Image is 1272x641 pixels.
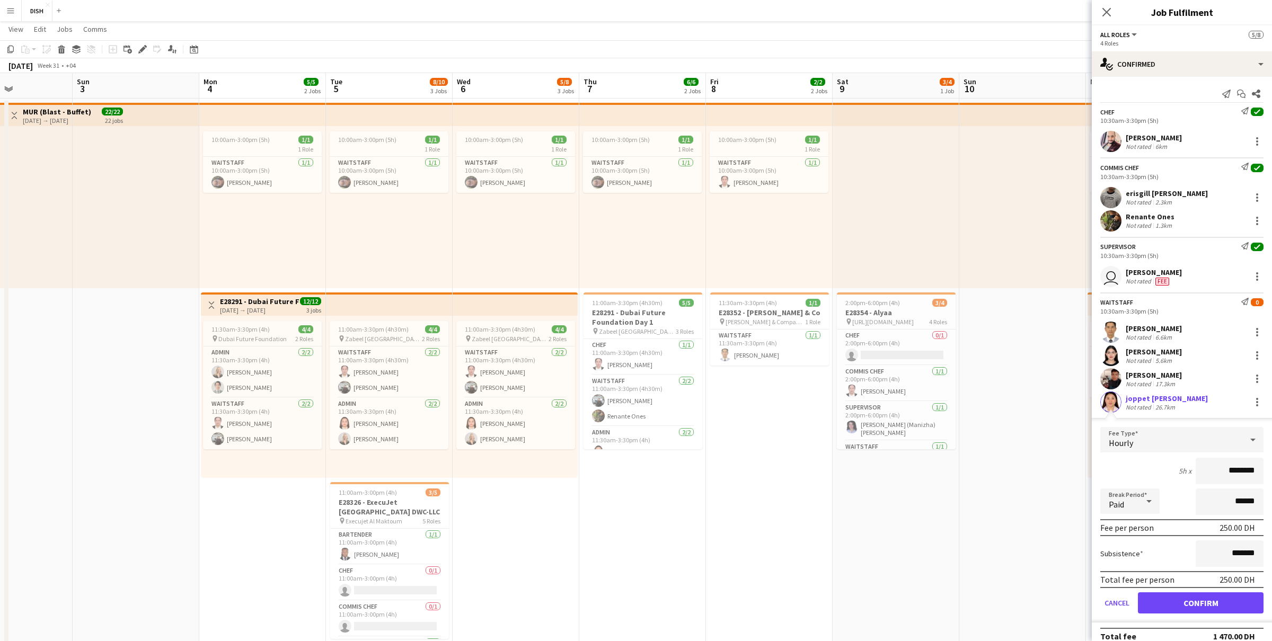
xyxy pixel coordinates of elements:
[583,157,702,193] app-card-role: Waitstaff1/110:00am-3:00pm (5h)[PERSON_NAME]
[837,366,956,402] app-card-role: Commis Chef1/12:00pm-6:00pm (4h)[PERSON_NAME]
[549,335,567,343] span: 2 Roles
[1126,268,1182,277] div: [PERSON_NAME]
[425,325,440,333] span: 4/4
[1126,277,1153,286] div: Not rated
[837,77,849,86] span: Sat
[1126,212,1174,221] div: Renante Ones
[102,108,123,115] span: 22/22
[83,24,107,34] span: Comms
[1153,403,1177,411] div: 26.7km
[1220,522,1255,533] div: 250.00 DH
[430,87,447,95] div: 3 Jobs
[679,299,694,307] span: 5/5
[66,61,76,69] div: +04
[1090,157,1208,193] app-card-role: Waitstaff1/110:00am-3:00pm (5h) [PERSON_NAME]
[203,321,322,449] app-job-card: 11:30am-3:30pm (4h)4/4 Dubai Future Foundation2 RolesAdmin2/211:30am-3:30pm (4h)[PERSON_NAME][PER...
[220,306,299,314] div: [DATE] → [DATE]
[346,517,402,525] span: Execujet Al Maktoum
[1100,173,1264,181] div: 10:30am-3:30pm (5h)
[105,115,123,124] div: 22 jobs
[8,24,23,34] span: View
[710,330,829,366] app-card-role: Waitstaff1/111:30am-3:30pm (4h)[PERSON_NAME]
[1138,592,1264,613] button: Confirm
[430,78,448,86] span: 8/10
[465,136,523,144] span: 10:00am-3:00pm (5h)
[1100,592,1134,613] button: Cancel
[300,297,321,305] span: 12/12
[1153,357,1174,364] div: 5.6km
[456,346,575,398] app-card-role: Waitstaff2/211:00am-3:30pm (4h30m)[PERSON_NAME][PERSON_NAME]
[426,488,440,496] span: 3/5
[465,325,535,333] span: 11:00am-3:30pm (4h30m)
[837,308,956,317] h3: E28354 - Alyaa
[1100,117,1264,124] div: 10:30am-3:30pm (5h)
[330,398,448,449] app-card-role: Admin2/211:30am-3:30pm (4h)[PERSON_NAME][PERSON_NAME]
[8,60,33,71] div: [DATE]
[1126,394,1208,403] div: joppet [PERSON_NAME]
[1100,574,1174,585] div: Total fee per person
[1090,346,1208,398] app-card-role: Waitstaff2/211:30am-3:30pm (4h)[PERSON_NAME][PERSON_NAME]
[295,335,313,343] span: 2 Roles
[330,482,449,639] app-job-card: 11:00am-3:00pm (4h)3/5E28326 - ExecuJet [GEOGRAPHIC_DATA] DWC-LLC Execujet Al Maktoum5 RolesBarte...
[330,565,449,601] app-card-role: Chef0/111:00am-3:00pm (4h)
[837,441,956,477] app-card-role: Waitstaff1/1
[1100,39,1264,47] div: 4 Roles
[805,318,820,326] span: 1 Role
[684,87,701,95] div: 2 Jobs
[330,346,448,398] app-card-role: Waitstaff2/211:00am-3:30pm (4h30m)[PERSON_NAME][PERSON_NAME]
[940,87,954,95] div: 1 Job
[1090,131,1208,193] div: 10:00am-3:00pm (5h)1/1 Gold & [GEOGRAPHIC_DATA], [PERSON_NAME] Rd - Al Quoz - Al Quoz Industrial ...
[304,87,321,95] div: 2 Jobs
[330,131,448,193] app-job-card: 10:00am-3:00pm (5h)1/11 RoleWaitstaff1/110:00am-3:00pm (5h)[PERSON_NAME]
[456,321,575,449] app-job-card: 11:00am-3:30pm (4h30m)4/4 Zabeel [GEOGRAPHIC_DATA]2 RolesWaitstaff2/211:00am-3:30pm (4h30m)[PERSO...
[1100,31,1130,39] span: All roles
[719,299,777,307] span: 11:30am-3:30pm (4h)
[22,1,52,21] button: DISH
[845,299,900,307] span: 2:00pm-6:00pm (4h)
[1126,198,1153,206] div: Not rated
[710,292,829,366] app-job-card: 11:30am-3:30pm (4h)1/1E28352 - [PERSON_NAME] & Co [PERSON_NAME] & Company [GEOGRAPHIC_DATA], [GEO...
[584,339,702,375] app-card-role: Chef1/111:00am-3:30pm (4h30m)[PERSON_NAME]
[558,87,574,95] div: 3 Jobs
[584,308,702,327] h3: E28291 - Dubai Future Foundation Day 1
[837,330,956,366] app-card-role: Chef0/12:00pm-6:00pm (4h)
[599,327,676,335] span: Zabeel [GEOGRAPHIC_DATA]
[1153,198,1174,206] div: 2.3km
[557,78,572,86] span: 5/8
[1100,549,1143,558] label: Subsistence
[710,157,828,193] app-card-role: Waitstaff1/110:00am-3:00pm (5h)[PERSON_NAME]
[676,327,694,335] span: 3 Roles
[837,292,956,449] app-job-card: 2:00pm-6:00pm (4h)3/4E28354 - Alyaa [URL][DOMAIN_NAME]4 RolesChef0/12:00pm-6:00pm (4h) Commis Che...
[330,497,449,517] h3: E28326 - ExecuJet [GEOGRAPHIC_DATA] DWC-LLC
[583,131,702,193] div: 10:00am-3:00pm (5h)1/11 RoleWaitstaff1/110:00am-3:00pm (5h)[PERSON_NAME]
[203,131,322,193] app-job-card: 10:00am-3:00pm (5h)1/11 RoleWaitstaff1/110:00am-3:00pm (5h)[PERSON_NAME]
[218,335,287,343] span: Dubai Future Foundation
[1126,357,1153,364] div: Not rated
[584,292,702,449] app-job-card: 11:00am-3:30pm (4h30m)5/5E28291 - Dubai Future Foundation Day 1 Zabeel [GEOGRAPHIC_DATA]3 RolesCh...
[1155,278,1169,286] span: Fee
[1092,5,1272,19] h3: Job Fulfilment
[211,325,270,333] span: 11:30am-3:30pm (4h)
[77,77,90,86] span: Sun
[456,131,575,193] app-job-card: 10:00am-3:00pm (5h)1/11 RoleWaitstaff1/110:00am-3:00pm (5h)[PERSON_NAME]
[1100,164,1139,172] div: Commis Chef
[592,299,662,307] span: 11:00am-3:30pm (4h30m)
[835,83,849,95] span: 9
[329,83,342,95] span: 5
[338,325,409,333] span: 11:00am-3:30pm (4h30m)
[1220,574,1255,585] div: 250.00 DH
[204,77,217,86] span: Mon
[304,78,319,86] span: 5/5
[330,321,448,449] div: 11:00am-3:30pm (4h30m)4/4 Zabeel [GEOGRAPHIC_DATA]2 RolesWaitstaff2/211:00am-3:30pm (4h30m)[PERSO...
[964,77,976,86] span: Sun
[52,22,77,36] a: Jobs
[203,346,322,398] app-card-role: Admin2/211:30am-3:30pm (4h)[PERSON_NAME][PERSON_NAME]
[584,77,597,86] span: Thu
[1090,321,1208,398] app-job-card: 11:30am-3:30pm (4h)2/2 Dubai Future Foundation1 RoleWaitstaff2/211:30am-3:30pm (4h)[PERSON_NAME][...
